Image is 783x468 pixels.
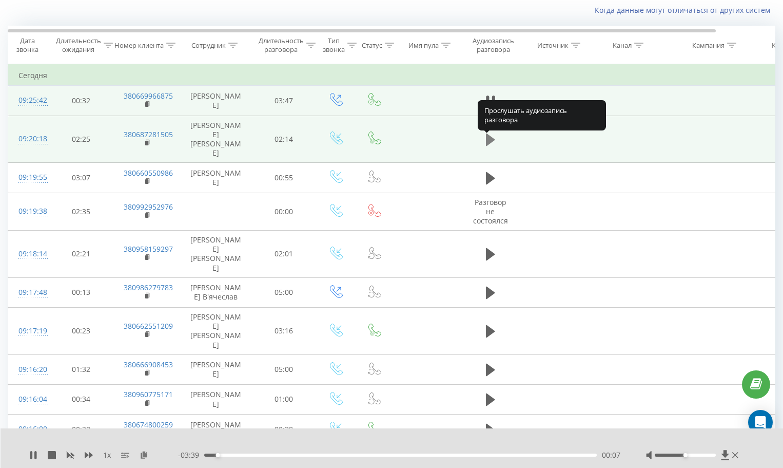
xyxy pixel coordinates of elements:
[49,231,113,278] td: 02:21
[323,36,345,54] div: Тип звонка
[180,354,252,384] td: [PERSON_NAME]
[362,41,382,50] div: Статус
[252,116,316,163] td: 02:14
[252,193,316,231] td: 00:00
[18,389,39,409] div: 09:16:04
[56,36,101,54] div: Длительность ожидания
[124,129,173,139] a: 380687281505
[49,415,113,444] td: 00:28
[252,354,316,384] td: 05:00
[124,244,173,254] a: 380958159297
[180,277,252,307] td: [PERSON_NAME] В'ячеслав
[49,308,113,355] td: 00:23
[114,41,164,50] div: Номер клиента
[216,453,220,457] div: Accessibility label
[252,415,316,444] td: 00:38
[180,384,252,414] td: [PERSON_NAME]
[468,36,518,54] div: Аудиозапись разговора
[49,193,113,231] td: 02:35
[478,100,606,130] div: Прослушать аудиозапись разговора
[18,90,39,110] div: 09:25:42
[252,86,316,116] td: 03:47
[683,453,688,457] div: Accessibility label
[748,410,773,435] div: Open Intercom Messenger
[180,163,252,193] td: [PERSON_NAME]
[49,277,113,307] td: 00:13
[18,244,39,264] div: 09:18:14
[180,116,252,163] td: [PERSON_NAME] [PERSON_NAME]
[49,354,113,384] td: 01:32
[124,360,173,369] a: 380666908453
[180,308,252,355] td: [PERSON_NAME] [PERSON_NAME]
[180,231,252,278] td: [PERSON_NAME] [PERSON_NAME]
[602,450,620,460] span: 00:07
[259,36,304,54] div: Длительность разговора
[124,321,173,331] a: 380662551209
[180,415,252,444] td: [PERSON_NAME] В'ячеслав
[124,420,173,429] a: 380674800259
[473,197,508,226] span: Разговор не состоялся
[49,116,113,163] td: 02:25
[408,41,439,50] div: Имя пула
[595,5,775,15] a: Когда данные могут отличаться от других систем
[49,86,113,116] td: 00:32
[692,41,725,50] div: Кампания
[191,41,226,50] div: Сотрудник
[103,450,111,460] span: 1 x
[49,384,113,414] td: 00:34
[124,283,173,292] a: 380986279783
[18,201,39,221] div: 09:19:38
[180,86,252,116] td: [PERSON_NAME]
[252,163,316,193] td: 00:55
[18,167,39,188] div: 09:19:55
[178,450,204,460] span: - 03:39
[124,91,173,101] a: 380669966875
[18,419,39,439] div: 09:16:00
[124,389,173,399] a: 380960775171
[252,277,316,307] td: 05:00
[18,321,39,341] div: 09:17:19
[124,202,173,212] a: 380992952976
[613,41,632,50] div: Канал
[18,360,39,380] div: 09:16:20
[8,36,46,54] div: Дата звонка
[537,41,569,50] div: Источник
[252,384,316,414] td: 01:00
[49,163,113,193] td: 03:07
[252,231,316,278] td: 02:01
[252,308,316,355] td: 03:16
[124,168,173,178] a: 380660550986
[18,129,39,149] div: 09:20:18
[18,283,39,303] div: 09:17:48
